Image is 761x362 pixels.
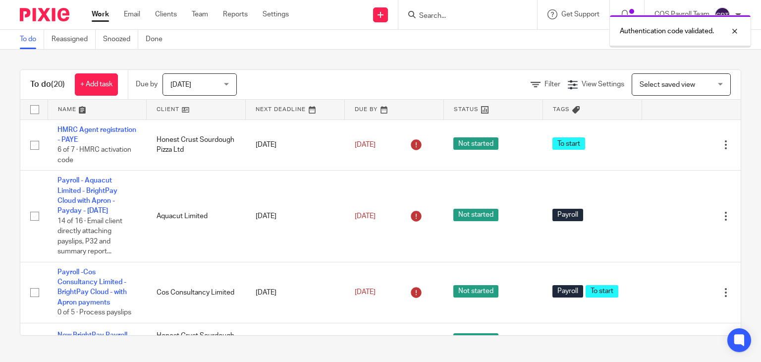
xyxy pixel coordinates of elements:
span: [DATE] [355,289,376,296]
a: Payroll - Aquacut Limited - BrightPay Cloud with Apron - Payday - [DATE] [57,177,117,214]
span: (20) [51,80,65,88]
td: [DATE] [246,323,345,358]
a: Reports [223,9,248,19]
span: [DATE] [355,213,376,220]
span: View Settings [582,81,624,88]
h1: To do [30,79,65,90]
a: Payroll -Cos Consultancy Limited - BrightPay Cloud - with Apron payments [57,269,127,306]
span: 6 of 7 · HMRC activation code [57,146,131,164]
a: Clients [155,9,177,19]
td: [DATE] [246,120,345,171]
a: HMRC Agent registration - PAYE [57,126,136,143]
td: Aquacut Limited [147,171,246,262]
a: Work [92,9,109,19]
a: To do [20,30,44,49]
span: 14 of 16 · Email client directly attaching payslips, P32 and summary report... [57,218,122,255]
a: + Add task [75,73,118,96]
img: svg%3E [714,7,730,23]
a: Snoozed [103,30,138,49]
img: Pixie [20,8,69,21]
td: Honest Crust Sourdough Pizza Ltd [147,120,246,171]
span: Not started [453,333,498,346]
span: To start [552,137,585,150]
span: Not started [453,209,498,221]
span: Select saved view [640,81,695,88]
span: [DATE] [170,81,191,88]
a: Settings [263,9,289,19]
a: Done [146,30,170,49]
span: Not started [453,137,498,150]
span: 0 of 5 · Process payslips [57,309,131,316]
a: Email [124,9,140,19]
span: Not started [453,285,498,298]
span: Payroll [552,209,583,221]
span: Filter [544,81,560,88]
span: Tags [553,107,570,112]
td: [DATE] [246,171,345,262]
p: Authentication code validated. [620,26,714,36]
a: Reassigned [52,30,96,49]
a: New BrightPay Payroll [57,332,127,339]
td: [DATE] [246,262,345,323]
span: Payroll [552,285,583,298]
p: Due by [136,79,158,89]
span: [DATE] [355,141,376,148]
td: Cos Consultancy Limited [147,262,246,323]
a: Team [192,9,208,19]
span: To start [586,285,618,298]
td: Honest Crust Sourdough Pizza Ltd [147,323,246,358]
